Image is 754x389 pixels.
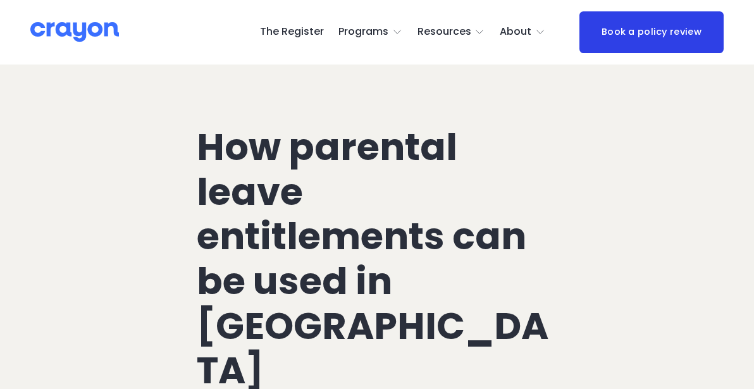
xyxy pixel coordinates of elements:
[500,22,545,42] a: folder dropdown
[338,23,388,41] span: Programs
[338,22,402,42] a: folder dropdown
[500,23,531,41] span: About
[30,21,119,43] img: Crayon
[260,22,324,42] a: The Register
[417,23,471,41] span: Resources
[417,22,485,42] a: folder dropdown
[579,11,724,53] a: Book a policy review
